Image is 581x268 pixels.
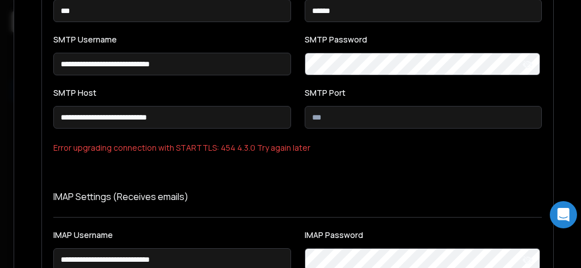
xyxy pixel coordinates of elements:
[550,201,577,228] div: Open Intercom Messenger
[305,36,542,44] label: SMTP Password
[53,190,542,203] p: IMAP Settings (Receives emails)
[53,89,291,97] label: SMTP Host
[305,231,542,239] label: IMAP Password
[53,231,291,239] label: IMAP Username
[305,89,542,97] label: SMTP Port
[53,142,542,154] span: Error upgrading connection with STARTTLS: 454 4.3.0 Try again later
[53,36,291,44] label: SMTP Username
